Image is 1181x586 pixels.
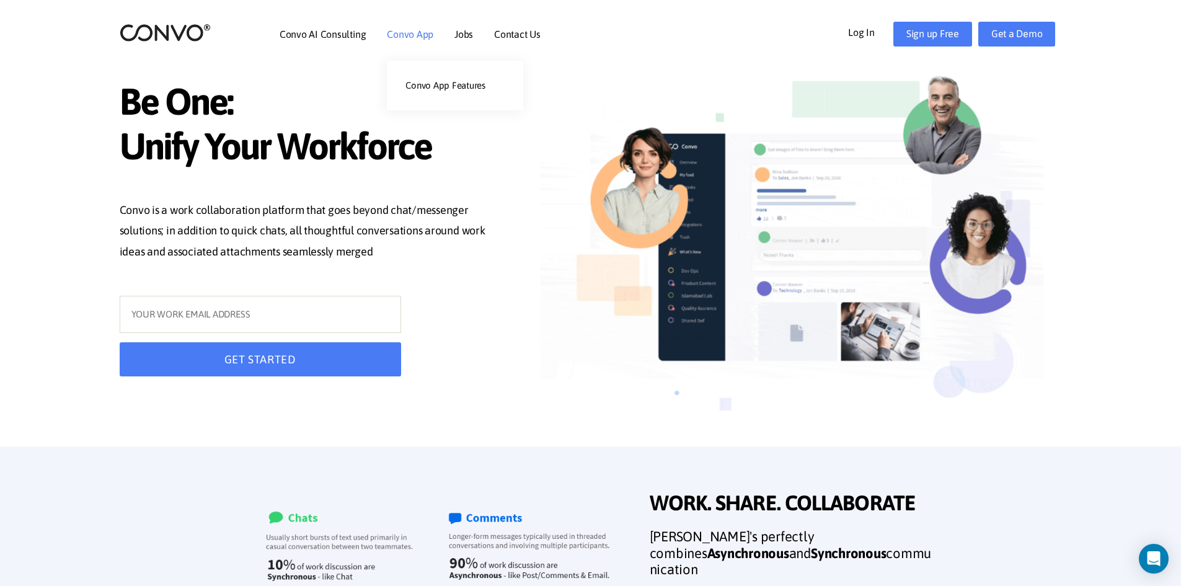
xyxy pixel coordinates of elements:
[387,73,523,98] a: Convo App Features
[494,29,541,39] a: Contact Us
[120,296,401,333] input: YOUR WORK EMAIL ADDRESS
[811,545,886,561] strong: Synchronous
[848,22,893,42] a: Log In
[893,22,972,47] a: Sign up Free
[120,79,502,127] span: Be One:
[120,23,211,42] img: logo_2.png
[541,60,1044,450] img: image_not_found
[120,342,401,376] button: GET STARTED
[120,124,502,172] span: Unify Your Workforce
[454,29,473,39] a: Jobs
[978,22,1056,47] a: Get a Demo
[707,545,789,561] strong: Asynchronous
[387,29,433,39] a: Convo App
[120,200,502,265] p: Convo is a work collaboration platform that goes beyond chat/messenger solutions; in addition to ...
[650,491,935,519] span: WORK. SHARE. COLLABORATE
[280,29,366,39] a: Convo AI Consulting
[1139,544,1169,574] div: Open Intercom Messenger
